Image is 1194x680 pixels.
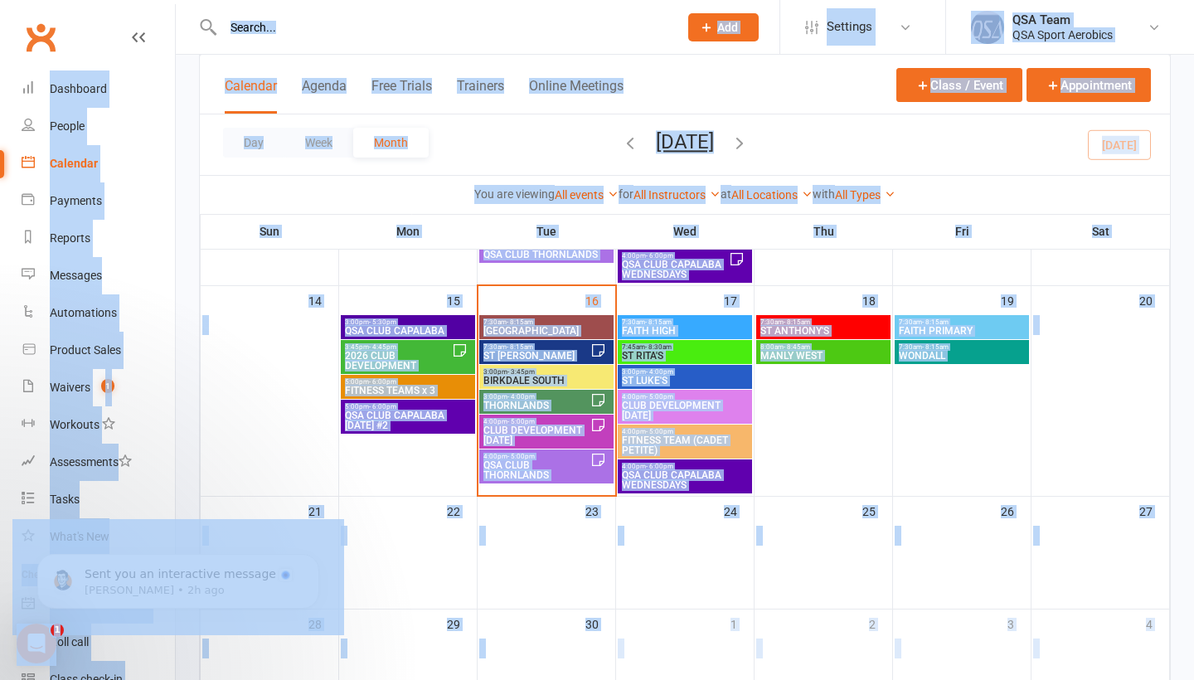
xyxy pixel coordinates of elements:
[50,455,132,469] div: Assessments
[22,624,175,661] a: Roll call
[50,381,90,394] div: Waivers
[50,119,85,133] div: People
[51,624,64,637] span: 1
[50,493,80,506] div: Tasks
[50,231,90,245] div: Reports
[50,157,98,170] div: Calendar
[20,17,61,58] a: Clubworx
[22,220,175,257] a: Reports
[22,294,175,332] a: Automations
[22,406,175,444] a: Workouts
[22,518,175,556] a: What's New
[22,444,175,481] a: Assessments
[12,519,344,635] iframe: Intercom notifications message
[22,257,175,294] a: Messages
[22,332,175,369] a: Product Sales
[101,379,114,393] span: 1
[50,194,102,207] div: Payments
[50,343,121,357] div: Product Sales
[50,269,102,282] div: Messages
[50,306,117,319] div: Automations
[22,182,175,220] a: Payments
[22,70,175,108] a: Dashboard
[22,481,175,518] a: Tasks
[50,635,89,648] div: Roll call
[22,108,175,145] a: People
[22,145,175,182] a: Calendar
[50,418,99,431] div: Workouts
[50,82,107,95] div: Dashboard
[17,624,56,663] iframe: Intercom live chat
[22,369,175,406] a: Waivers 1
